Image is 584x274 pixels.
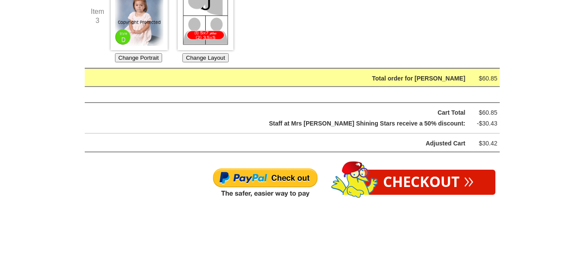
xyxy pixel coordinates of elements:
div: Staff at Mrs [PERSON_NAME] Shining Stars receive a 50% discount: [107,118,466,129]
div: Total order for [PERSON_NAME] [107,73,466,84]
div: $30.42 [472,138,498,149]
div: -$30.43 [472,118,498,129]
img: Paypal [212,168,318,199]
div: Item 3 [85,7,111,26]
div: Adjusted Cart [107,138,466,149]
div: Cart Total [107,107,466,118]
button: Change Portrait [115,53,162,62]
a: Checkout» [361,170,495,195]
span: » [464,175,474,184]
div: $60.85 [472,107,498,118]
div: $60.85 [472,73,498,84]
button: Change Layout [182,53,228,62]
